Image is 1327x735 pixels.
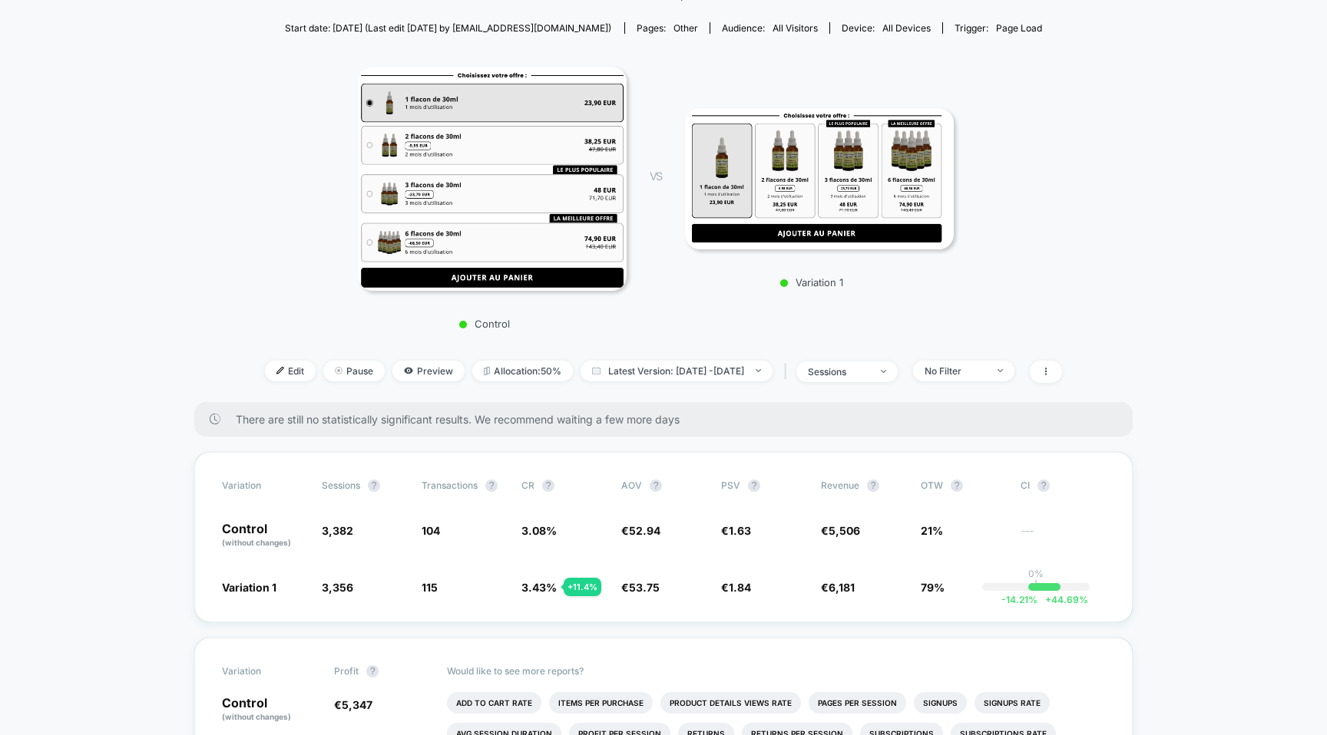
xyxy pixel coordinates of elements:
img: calendar [592,367,601,374]
span: Start date: [DATE] (Last edit [DATE] by [EMAIL_ADDRESS][DOMAIN_NAME]) [285,22,611,34]
span: 1.63 [729,524,751,537]
span: 3.08 % [521,524,557,537]
p: Control [222,697,319,723]
span: There are still no statistically significant results. We recommend waiting a few more days [236,413,1102,426]
span: Sessions [322,480,360,491]
span: (without changes) [222,712,291,721]
span: 52.94 [629,524,660,537]
span: VS [650,170,662,183]
img: end [998,369,1003,372]
div: + 11.4 % [564,578,601,596]
button: ? [867,480,879,492]
img: rebalance [484,367,490,375]
button: ? [951,480,963,492]
span: 21% [921,524,943,537]
img: end [756,369,761,372]
span: 5,347 [342,698,372,711]
span: 104 [422,524,440,537]
span: CI [1021,480,1105,492]
span: Allocation: 50% [472,361,573,381]
span: € [621,524,660,537]
span: 115 [422,581,438,594]
li: Items Per Purchase [549,692,653,714]
button: ? [368,480,380,492]
span: 53.75 [629,581,660,594]
li: Product Details Views Rate [660,692,801,714]
span: -14.21 % [1001,594,1037,605]
span: 6,181 [829,581,855,594]
div: Pages: [637,22,698,34]
span: AOV [621,480,642,491]
span: + [1045,594,1051,605]
span: Preview [392,361,465,381]
div: No Filter [925,365,986,377]
span: Device: [829,22,942,34]
span: Edit [265,361,316,381]
span: 79% [921,581,945,594]
span: Latest Version: [DATE] - [DATE] [581,361,773,381]
span: € [721,524,751,537]
p: Would like to see more reports? [447,665,1106,677]
span: € [334,698,372,711]
span: All Visitors [773,22,818,34]
span: Variation [222,480,306,492]
span: other [673,22,698,34]
span: 3.43 % [521,581,557,594]
span: Transactions [422,480,478,491]
span: Profit [334,665,359,677]
li: Pages Per Session [809,692,906,714]
span: € [821,581,855,594]
span: Variation 1 [222,581,276,594]
button: ? [748,480,760,492]
div: sessions [808,366,869,377]
p: Control [350,318,619,330]
button: ? [1037,480,1050,492]
span: OTW [921,480,1005,492]
span: Pause [323,361,385,381]
span: PSV [721,480,740,491]
span: --- [1021,526,1105,549]
span: Page Load [996,22,1042,34]
li: Signups Rate [975,692,1050,714]
button: ? [366,665,379,677]
span: € [621,581,660,594]
p: 0% [1028,568,1044,579]
span: € [821,524,860,537]
img: edit [276,367,284,374]
li: Signups [914,692,967,714]
button: ? [485,480,498,492]
button: ? [542,480,554,492]
li: Add To Cart Rate [447,692,541,714]
span: all devices [882,22,931,34]
p: | [1034,579,1037,591]
img: Variation 1 main [685,108,954,249]
span: 44.69 % [1037,594,1088,605]
span: CR [521,480,534,491]
p: Variation 1 [677,276,946,288]
div: Trigger: [955,22,1042,34]
span: € [721,581,751,594]
span: 3,356 [322,581,353,594]
span: 3,382 [322,524,353,537]
img: end [881,370,886,373]
img: end [335,367,343,374]
span: | [780,361,796,383]
div: Audience: [722,22,818,34]
button: ? [650,480,662,492]
span: Variation [222,665,306,677]
span: 1.84 [729,581,751,594]
p: Control [222,522,306,549]
span: Revenue [821,480,859,491]
span: 5,506 [829,524,860,537]
span: (without changes) [222,538,291,547]
img: Control main [358,67,627,291]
